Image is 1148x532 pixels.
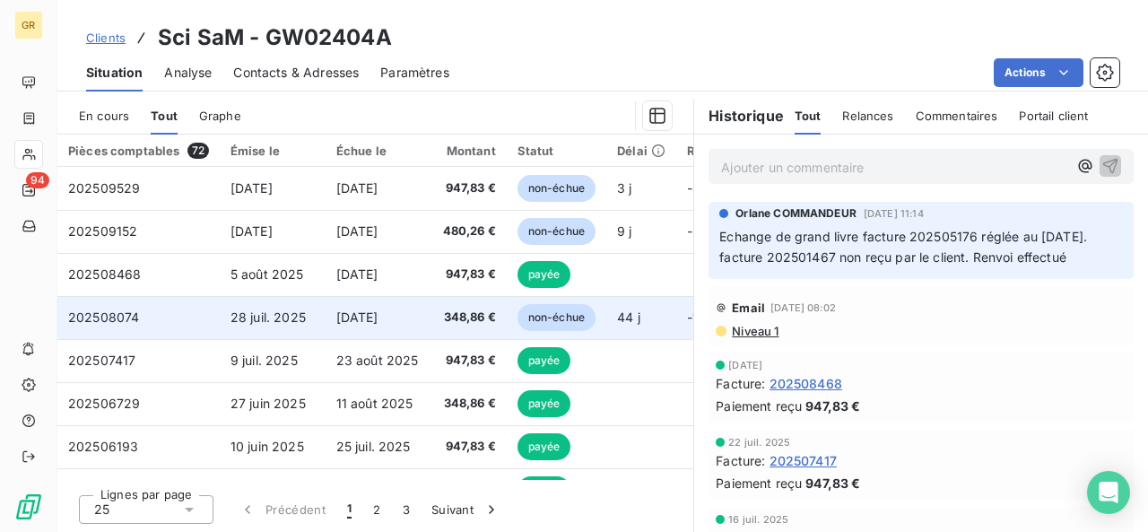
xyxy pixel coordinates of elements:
[443,144,496,158] div: Montant
[94,501,109,519] span: 25
[230,396,306,411] span: 27 juin 2025
[994,58,1083,87] button: Actions
[347,501,352,519] span: 1
[517,433,571,460] span: payée
[770,302,836,313] span: [DATE] 08:02
[730,324,778,338] span: Niveau 1
[199,109,241,123] span: Graphe
[68,266,141,282] span: 202508468
[728,360,762,371] span: [DATE]
[230,310,306,325] span: 28 juil. 2025
[687,180,716,196] span: -42 j
[336,439,411,454] span: 25 juil. 2025
[795,109,822,123] span: Tout
[687,223,716,239] span: -36 j
[68,396,140,411] span: 202506729
[164,64,212,82] span: Analyse
[86,31,126,45] span: Clients
[517,175,596,202] span: non-échue
[517,304,596,331] span: non-échue
[517,261,571,288] span: payée
[805,397,860,415] span: 947,83 €
[842,109,893,123] span: Relances
[716,397,802,415] span: Paiement reçu
[617,310,640,325] span: 44 j
[336,353,419,368] span: 23 août 2025
[86,64,143,82] span: Situation
[228,491,336,528] button: Précédent
[151,109,178,123] span: Tout
[687,310,705,325] span: -1 j
[336,266,378,282] span: [DATE]
[443,438,496,456] span: 947,83 €
[68,143,209,159] div: Pièces comptables
[517,218,596,245] span: non-échue
[26,172,49,188] span: 94
[517,390,571,417] span: payée
[617,223,631,239] span: 9 j
[443,395,496,413] span: 348,86 €
[443,179,496,197] span: 947,83 €
[617,180,631,196] span: 3 j
[68,180,140,196] span: 202509529
[68,310,139,325] span: 202508074
[728,437,790,448] span: 22 juil. 2025
[517,347,571,374] span: payée
[916,109,998,123] span: Commentaires
[716,451,765,470] span: Facture :
[443,352,496,370] span: 947,83 €
[14,11,43,39] div: GR
[421,491,511,528] button: Suivant
[805,474,860,493] span: 947,83 €
[443,309,496,327] span: 348,86 €
[517,144,596,158] div: Statut
[770,451,837,470] span: 202507417
[617,144,665,158] div: Délai
[443,266,496,283] span: 947,83 €
[694,105,784,126] h6: Historique
[392,491,421,528] button: 3
[230,223,273,239] span: [DATE]
[687,144,744,158] div: Retard
[336,396,413,411] span: 11 août 2025
[158,22,392,54] h3: Sci SaM - GW02404A
[230,266,304,282] span: 5 août 2025
[735,205,857,222] span: Orlane COMMANDEUR
[770,374,842,393] span: 202508468
[230,439,304,454] span: 10 juin 2025
[336,223,378,239] span: [DATE]
[716,374,765,393] span: Facture :
[230,144,315,158] div: Émise le
[230,353,298,368] span: 9 juil. 2025
[86,29,126,47] a: Clients
[230,180,273,196] span: [DATE]
[68,439,138,454] span: 202506193
[336,144,422,158] div: Échue le
[719,229,1091,265] span: Echange de grand livre facture 202505176 réglée au [DATE]. facture 202501467 non reçu par le clie...
[68,353,135,368] span: 202507417
[380,64,449,82] span: Paramètres
[68,223,137,239] span: 202509152
[716,474,802,493] span: Paiement reçu
[336,180,378,196] span: [DATE]
[336,310,378,325] span: [DATE]
[728,514,788,525] span: 16 juil. 2025
[1087,471,1130,514] div: Open Intercom Messenger
[443,222,496,240] span: 480,26 €
[233,64,359,82] span: Contacts & Adresses
[732,301,765,315] span: Email
[1019,109,1088,123] span: Portail client
[864,208,924,219] span: [DATE] 11:14
[362,491,391,528] button: 2
[79,109,129,123] span: En cours
[336,491,362,528] button: 1
[14,493,43,521] img: Logo LeanPay
[187,143,209,159] span: 72
[517,476,571,503] span: payée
